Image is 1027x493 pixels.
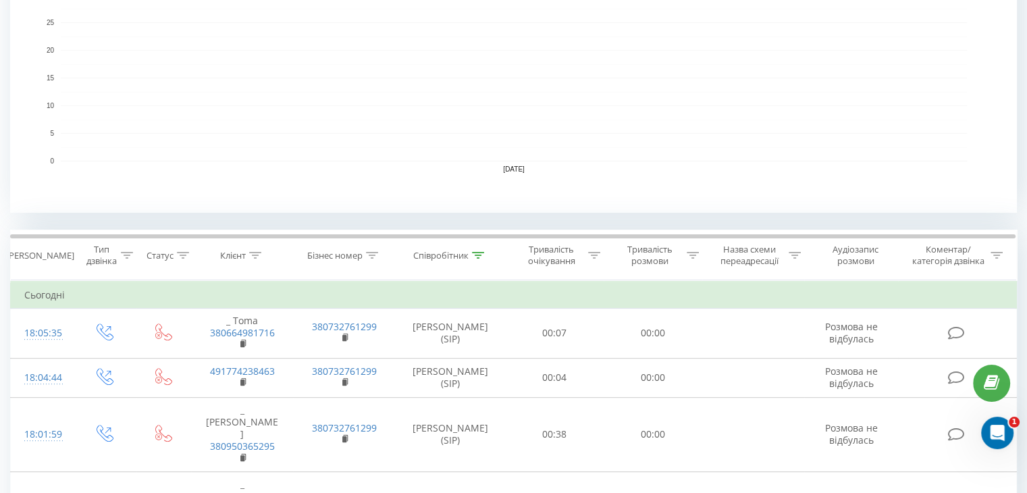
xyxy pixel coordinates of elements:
[47,102,55,109] text: 10
[220,250,246,261] div: Клієнт
[714,244,785,267] div: Назва схеми переадресації
[518,244,585,267] div: Тривалість очікування
[85,244,117,267] div: Тип дзвінка
[312,421,377,434] a: 380732761299
[413,250,469,261] div: Співробітник
[825,365,878,390] span: Розмова не відбулась
[616,244,683,267] div: Тривалість розмови
[191,397,293,471] td: _ [PERSON_NAME]
[503,165,525,173] text: [DATE]
[396,309,506,359] td: [PERSON_NAME] (SIP)
[24,365,60,391] div: 18:04:44
[1009,417,1020,427] span: 1
[908,244,987,267] div: Коментар/категорія дзвінка
[506,309,604,359] td: 00:07
[210,365,275,378] a: 491774238463
[191,309,293,359] td: _ Toma
[24,320,60,346] div: 18:05:35
[604,397,702,471] td: 00:00
[396,358,506,397] td: [PERSON_NAME] (SIP)
[396,397,506,471] td: [PERSON_NAME] (SIP)
[6,250,74,261] div: [PERSON_NAME]
[312,320,377,333] a: 380732761299
[47,74,55,82] text: 15
[981,417,1013,449] iframe: Intercom live chat
[11,282,1017,309] td: Сьогодні
[312,365,377,378] a: 380732761299
[147,250,174,261] div: Статус
[604,309,702,359] td: 00:00
[307,250,363,261] div: Бізнес номер
[825,320,878,345] span: Розмова не відбулась
[24,421,60,448] div: 18:01:59
[816,244,895,267] div: Аудіозапис розмови
[210,440,275,452] a: 380950365295
[50,157,54,165] text: 0
[47,47,55,54] text: 20
[825,421,878,446] span: Розмова не відбулась
[210,326,275,339] a: 380664981716
[506,397,604,471] td: 00:38
[50,130,54,137] text: 5
[506,358,604,397] td: 00:04
[47,19,55,26] text: 25
[604,358,702,397] td: 00:00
